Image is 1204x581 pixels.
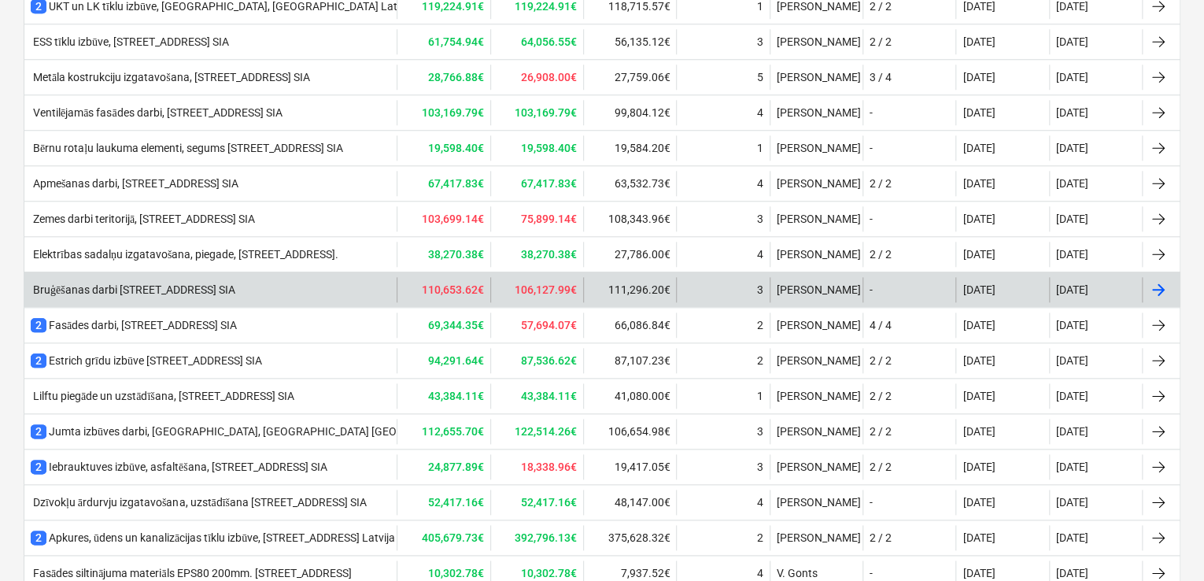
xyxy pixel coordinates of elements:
[31,424,541,439] div: Jumta izbūves darbi, [GEOGRAPHIC_DATA], [GEOGRAPHIC_DATA] [GEOGRAPHIC_DATA] SIA - 2. kārta
[870,319,892,331] div: 4 / 4
[583,65,676,90] div: 27,759.06€
[583,171,676,196] div: 63,532.73€
[757,177,763,190] div: 4
[962,35,995,48] div: [DATE]
[1056,531,1088,544] div: [DATE]
[428,319,484,331] b: 69,344.35€
[583,242,676,267] div: 27,786.00€
[31,283,235,297] div: Bruģēšanas darbi [STREET_ADDRESS] SIA
[583,135,676,161] div: 19,584.20€
[757,213,763,225] div: 3
[583,206,676,231] div: 108,343.96€
[962,390,995,402] div: [DATE]
[962,496,995,509] div: [DATE]
[515,106,577,119] b: 103,169.79€
[428,35,484,48] b: 61,754.94€
[1125,505,1204,581] iframe: Chat Widget
[1056,425,1088,438] div: [DATE]
[757,106,763,119] div: 4
[521,213,577,225] b: 75,899.14€
[870,567,873,579] div: -
[962,354,995,367] div: [DATE]
[962,319,995,331] div: [DATE]
[770,490,862,515] div: [PERSON_NAME]
[31,530,456,546] div: Apkures, ūdens un kanalizācijas tīklu izbūve, [STREET_ADDRESS] Latvija SIA- 2. kārta
[1056,248,1088,261] div: [DATE]
[962,531,995,544] div: [DATE]
[770,277,862,302] div: [PERSON_NAME]
[962,177,995,190] div: [DATE]
[521,567,577,579] b: 10,302.78€
[870,248,892,261] div: 2 / 2
[770,171,862,196] div: [PERSON_NAME]
[1056,496,1088,509] div: [DATE]
[422,425,484,438] b: 112,655.70€
[757,496,763,509] div: 4
[770,242,862,267] div: [PERSON_NAME]
[515,531,577,544] b: 392,796.13€
[757,425,763,438] div: 3
[521,390,577,402] b: 43,384.11€
[521,142,577,154] b: 19,598.40€
[1056,354,1088,367] div: [DATE]
[31,177,238,191] div: Apmešanas darbi, [STREET_ADDRESS] SIA
[515,283,577,296] b: 106,127.99€
[870,531,892,544] div: 2 / 2
[31,424,46,439] span: 2
[870,142,873,154] div: -
[583,454,676,479] div: 19,417.05€
[757,567,763,579] div: 4
[428,71,484,83] b: 28,766.88€
[583,313,676,338] div: 66,086.84€
[422,531,484,544] b: 405,679.73€
[757,461,763,473] div: 3
[870,390,892,402] div: 2 / 2
[757,390,763,402] div: 1
[770,419,862,444] div: [PERSON_NAME]
[422,213,484,225] b: 103,699.14€
[757,283,763,296] div: 3
[962,213,995,225] div: [DATE]
[583,348,676,373] div: 87,107.23€
[757,354,763,367] div: 2
[31,390,294,403] div: Lilftu piegāde un uzstādīšana, [STREET_ADDRESS] SIA
[428,248,484,261] b: 38,270.38€
[583,100,676,125] div: 99,804.12€
[962,567,995,579] div: [DATE]
[962,71,995,83] div: [DATE]
[870,177,892,190] div: 2 / 2
[422,106,484,119] b: 103,169.79€
[1056,213,1088,225] div: [DATE]
[962,106,995,119] div: [DATE]
[521,461,577,473] b: 18,338.96€
[31,460,46,474] span: 2
[428,567,484,579] b: 10,302.78€
[31,567,352,580] div: Fasādes siltinājuma materiāls EPS80 200mm. [STREET_ADDRESS]
[770,313,862,338] div: [PERSON_NAME]
[757,531,763,544] div: 2
[870,283,873,296] div: -
[31,353,46,368] span: 2
[515,425,577,438] b: 122,514.26€
[870,71,892,83] div: 3 / 4
[962,248,995,261] div: [DATE]
[870,425,892,438] div: 2 / 2
[1056,283,1088,296] div: [DATE]
[521,177,577,190] b: 67,417.83€
[770,525,862,550] div: [PERSON_NAME]
[521,35,577,48] b: 64,056.55€
[870,354,892,367] div: 2 / 2
[770,383,862,409] div: [PERSON_NAME]
[962,142,995,154] div: [DATE]
[770,29,862,54] div: [PERSON_NAME]
[31,248,338,261] div: Elektrības sadalņu izgatavošana, piegade, [STREET_ADDRESS].
[31,459,327,475] div: Iebrauktuves izbūve, asfaltēšana, [STREET_ADDRESS] SIA
[870,461,892,473] div: 2 / 2
[1056,142,1088,154] div: [DATE]
[1056,106,1088,119] div: [DATE]
[870,213,873,225] div: -
[428,461,484,473] b: 24,877.89€
[428,496,484,509] b: 52,417.16€
[31,531,46,545] span: 2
